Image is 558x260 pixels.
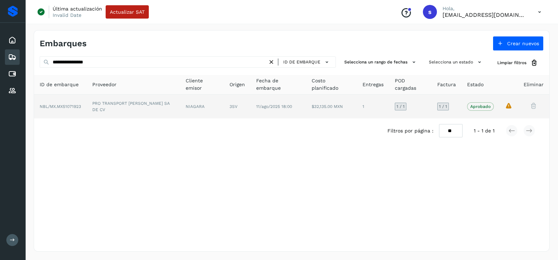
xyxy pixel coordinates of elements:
p: Invalid Date [53,12,81,18]
span: Cliente emisor [186,77,218,92]
span: Actualizar SAT [110,9,145,14]
td: 3SV [224,95,251,118]
span: Origen [230,81,245,88]
span: Crear nuevos [507,41,539,46]
p: Última actualización [53,6,102,12]
span: Estado [467,81,484,88]
td: $32,135.00 MXN [306,95,357,118]
span: POD cargadas [395,77,426,92]
span: NBL/MX.MX51071923 [40,104,81,109]
span: Factura [437,81,456,88]
span: ID de embarque [283,59,320,65]
span: Costo planificado [312,77,351,92]
p: Hola, [443,6,527,12]
td: PRO TRANSPORT [PERSON_NAME] SA DE CV [87,95,180,118]
button: Selecciona un estado [426,56,486,68]
td: NIAGARA [180,95,224,118]
button: Selecciona un rango de fechas [341,56,420,68]
span: Entregas [363,81,384,88]
span: Proveedor [92,81,117,88]
span: Fecha de embarque [256,77,301,92]
div: Inicio [5,33,20,48]
span: 11/ago/2025 18:00 [256,104,292,109]
div: Cuentas por pagar [5,66,20,82]
span: 1 - 1 de 1 [474,127,494,135]
span: Filtros por página : [387,127,433,135]
p: smedina@niagarawater.com [443,12,527,18]
span: 1 / 1 [439,104,447,109]
span: ID de embarque [40,81,79,88]
span: Eliminar [524,81,544,88]
div: Proveedores [5,83,20,98]
td: 1 [357,95,389,118]
button: Crear nuevos [493,36,544,51]
p: Aprobado [470,104,491,109]
button: Limpiar filtros [492,56,544,69]
div: Embarques [5,49,20,65]
span: 1 / 1 [397,104,405,109]
button: Actualizar SAT [106,5,149,19]
h4: Embarques [40,39,87,49]
span: Limpiar filtros [497,60,526,66]
button: ID de embarque [281,57,333,67]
